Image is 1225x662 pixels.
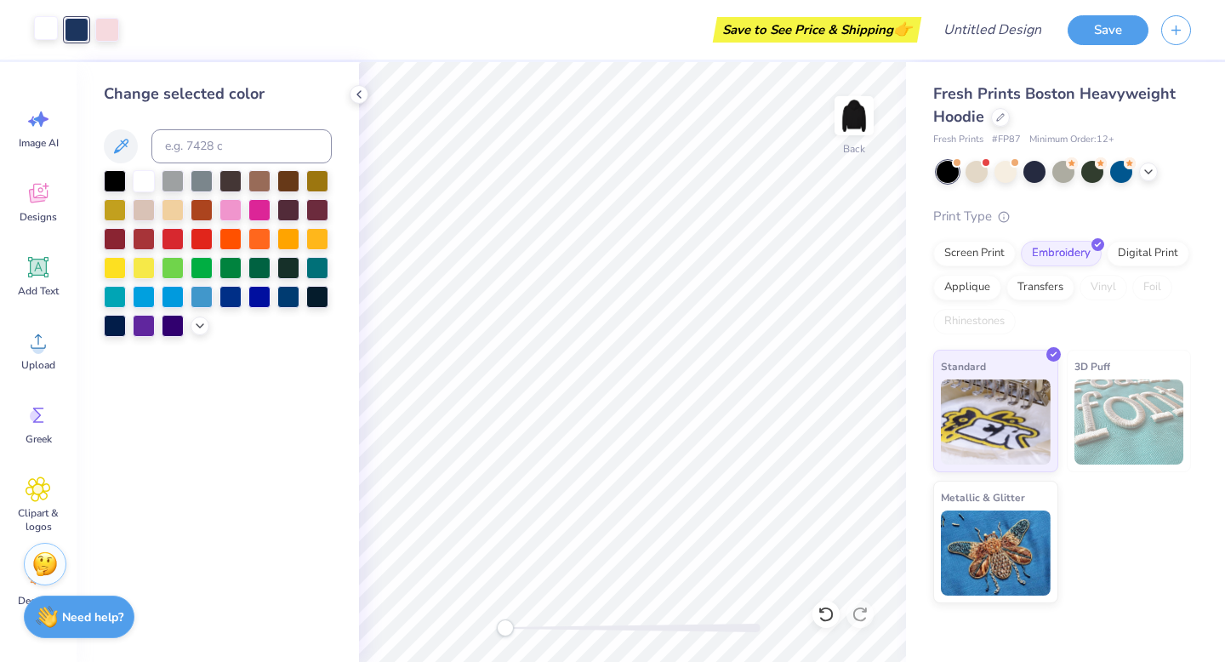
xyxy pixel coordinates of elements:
[1021,241,1102,266] div: Embroidery
[930,13,1055,47] input: Untitled Design
[933,83,1176,127] span: Fresh Prints Boston Heavyweight Hoodie
[1029,133,1114,147] span: Minimum Order: 12 +
[717,17,917,43] div: Save to See Price & Shipping
[992,133,1021,147] span: # FP87
[1006,275,1074,300] div: Transfers
[893,19,912,39] span: 👉
[151,129,332,163] input: e.g. 7428 c
[62,609,123,625] strong: Need help?
[837,99,871,133] img: Back
[843,141,865,157] div: Back
[1068,15,1148,45] button: Save
[20,210,57,224] span: Designs
[10,506,66,534] span: Clipart & logos
[933,207,1191,226] div: Print Type
[1107,241,1189,266] div: Digital Print
[941,357,986,375] span: Standard
[1132,275,1172,300] div: Foil
[933,309,1016,334] div: Rhinestones
[933,241,1016,266] div: Screen Print
[104,83,332,106] div: Change selected color
[933,133,983,147] span: Fresh Prints
[1074,357,1110,375] span: 3D Puff
[26,432,52,446] span: Greek
[941,488,1025,506] span: Metallic & Glitter
[18,284,59,298] span: Add Text
[941,380,1051,465] img: Standard
[1074,380,1184,465] img: 3D Puff
[19,136,59,150] span: Image AI
[21,358,55,372] span: Upload
[497,619,514,636] div: Accessibility label
[18,594,59,608] span: Decorate
[1080,275,1127,300] div: Vinyl
[933,275,1001,300] div: Applique
[941,511,1051,596] img: Metallic & Glitter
